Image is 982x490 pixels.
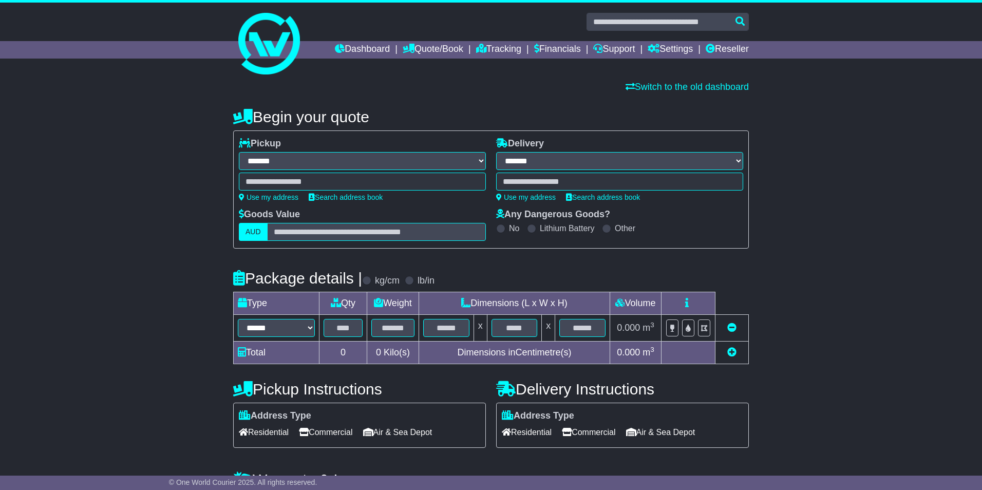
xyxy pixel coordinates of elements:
[617,347,640,357] span: 0.000
[335,41,390,59] a: Dashboard
[375,275,400,287] label: kg/cm
[233,471,749,488] h4: Warranty & Insurance
[706,41,749,59] a: Reseller
[419,292,610,315] td: Dimensions (L x W x H)
[502,424,552,440] span: Residential
[299,424,352,440] span: Commercial
[403,41,463,59] a: Quote/Book
[234,292,319,315] td: Type
[542,315,555,342] td: x
[496,138,544,149] label: Delivery
[234,342,319,364] td: Total
[239,410,311,422] label: Address Type
[367,292,419,315] td: Weight
[509,223,519,233] label: No
[610,292,661,315] td: Volume
[239,209,300,220] label: Goods Value
[309,193,383,201] a: Search address book
[496,193,556,201] a: Use my address
[540,223,595,233] label: Lithium Battery
[363,424,432,440] span: Air & Sea Depot
[367,342,419,364] td: Kilo(s)
[474,315,487,342] td: x
[239,193,298,201] a: Use my address
[169,478,317,486] span: © One World Courier 2025. All rights reserved.
[643,347,654,357] span: m
[727,323,736,333] a: Remove this item
[617,323,640,333] span: 0.000
[496,209,610,220] label: Any Dangerous Goods?
[376,347,381,357] span: 0
[593,41,635,59] a: Support
[648,41,693,59] a: Settings
[566,193,640,201] a: Search address book
[233,108,749,125] h4: Begin your quote
[233,270,362,287] h4: Package details |
[233,381,486,398] h4: Pickup Instructions
[615,223,635,233] label: Other
[239,424,289,440] span: Residential
[502,410,574,422] label: Address Type
[496,381,749,398] h4: Delivery Instructions
[650,346,654,353] sup: 3
[476,41,521,59] a: Tracking
[319,342,367,364] td: 0
[626,424,695,440] span: Air & Sea Depot
[418,275,435,287] label: lb/in
[319,292,367,315] td: Qty
[650,321,654,329] sup: 3
[419,342,610,364] td: Dimensions in Centimetre(s)
[727,347,736,357] a: Add new item
[643,323,654,333] span: m
[239,223,268,241] label: AUD
[239,138,281,149] label: Pickup
[626,82,749,92] a: Switch to the old dashboard
[534,41,581,59] a: Financials
[562,424,615,440] span: Commercial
